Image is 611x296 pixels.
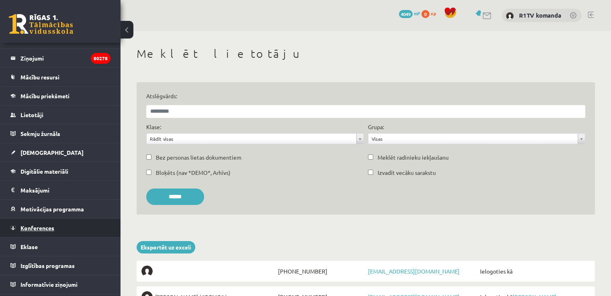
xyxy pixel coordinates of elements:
[10,237,110,256] a: Eklase
[421,10,440,16] a: 0 xp
[368,123,384,131] label: Grupa:
[20,224,54,231] span: Konferences
[20,111,43,118] span: Lietotāji
[20,49,110,67] legend: Ziņojumi
[146,123,161,131] label: Klase:
[399,10,420,16] a: 4049 mP
[10,124,110,143] a: Sekmju žurnāls
[10,105,110,124] a: Lietotāji
[20,243,38,250] span: Eklase
[10,219,110,237] a: Konferences
[414,10,420,16] span: mP
[10,49,110,67] a: Ziņojumi80278
[20,73,59,81] span: Mācību resursi
[519,11,561,19] a: R1TV komanda
[20,168,68,175] span: Digitālie materiāli
[20,281,78,288] span: Informatīvie ziņojumi
[20,262,75,269] span: Izglītības programas
[146,92,585,100] label: Atslēgvārds:
[372,134,575,144] span: Visas
[20,92,69,99] span: Mācību priekšmeti
[276,266,366,277] span: [PHONE_NUMBER]
[10,68,110,86] a: Mācību resursi
[150,134,353,144] span: Rādīt visas
[399,10,413,18] span: 4049
[10,275,110,294] a: Informatīvie ziņojumi
[478,266,590,277] span: Ielogoties kā
[137,241,195,253] a: Eksportēt uz exceli
[156,168,231,177] label: Bloķēts (nav *DEMO*, Arhīvs)
[10,256,110,275] a: Izglītības programas
[431,10,436,16] span: xp
[10,181,110,199] a: Maksājumi
[10,162,110,180] a: Digitālie materiāli
[10,143,110,162] a: [DEMOGRAPHIC_DATA]
[20,205,84,213] span: Motivācijas programma
[10,87,110,105] a: Mācību priekšmeti
[9,14,73,34] a: Rīgas 1. Tālmācības vidusskola
[91,53,110,64] i: 80278
[137,47,595,61] h1: Meklēt lietotāju
[156,153,241,162] label: Bez personas lietas dokumentiem
[147,134,364,144] a: Rādīt visas
[10,200,110,218] a: Motivācijas programma
[506,12,514,20] img: R1TV komanda
[20,181,110,199] legend: Maksājumi
[368,268,459,275] a: [EMAIL_ADDRESS][DOMAIN_NAME]
[378,168,436,177] label: Izvadīt vecāku sarakstu
[378,153,449,162] label: Meklēt radinieku iekļaušanu
[20,149,84,156] span: [DEMOGRAPHIC_DATA]
[368,134,585,144] a: Visas
[421,10,429,18] span: 0
[20,130,60,137] span: Sekmju žurnāls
